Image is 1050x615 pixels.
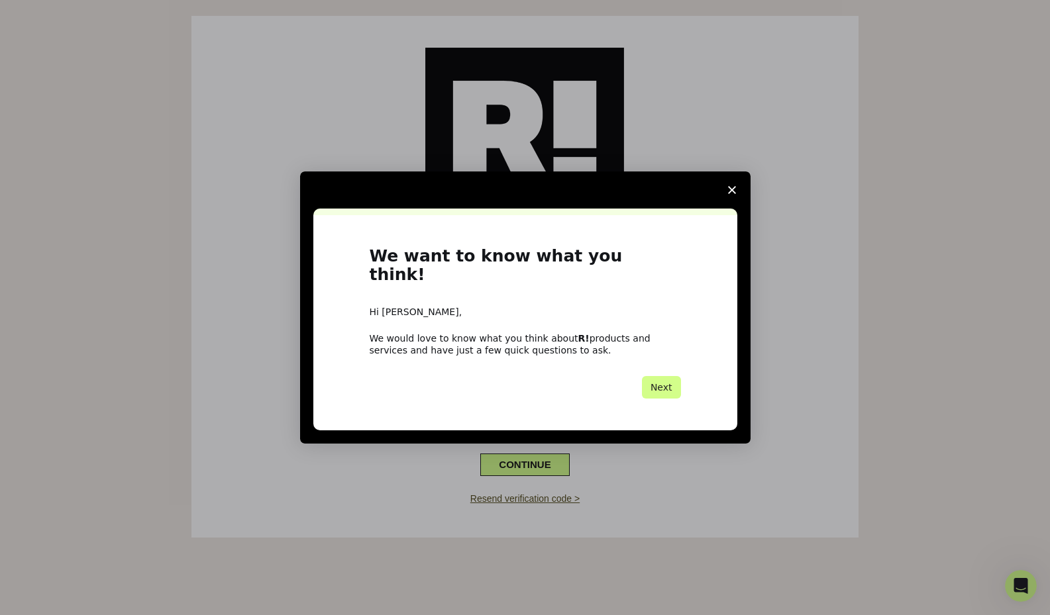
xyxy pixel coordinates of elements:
[642,376,681,399] button: Next
[370,332,681,356] div: We would love to know what you think about products and services and have just a few quick questi...
[713,171,751,209] span: Close survey
[578,333,590,344] b: R!
[370,247,681,293] h1: We want to know what you think!
[370,306,681,319] div: Hi [PERSON_NAME],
